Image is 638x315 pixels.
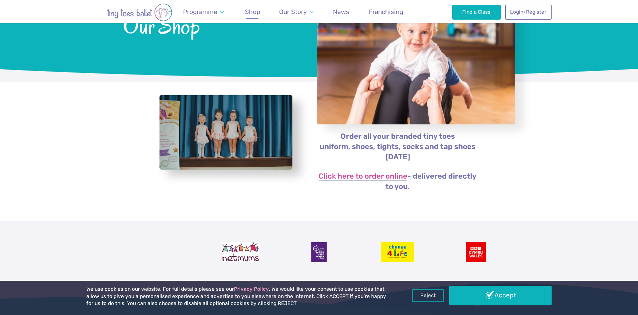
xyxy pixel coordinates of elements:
a: News [330,4,353,20]
a: View full-size image [159,95,292,170]
a: Find a Class [452,5,501,19]
a: Privacy Policy [234,286,269,292]
a: Programme [180,4,227,20]
span: News [333,8,349,16]
span: Our Story [279,8,307,16]
p: - delivered directly to you. [317,171,478,192]
p: We use cookies on our website. For full details please see our . We would like your consent to us... [86,286,389,307]
span: Programme [183,8,217,16]
a: Franchising [366,4,406,20]
a: Accept [449,286,552,305]
img: tiny toes ballet [86,3,193,21]
span: Shop [245,8,260,16]
a: Our Story [276,4,317,20]
span: Our Shop [123,12,299,39]
p: Order all your branded tiny toes uniform, shoes, tights, socks and tap shoes [DATE] [317,131,478,162]
span: Franchising [369,8,403,16]
a: Click here to order online [319,173,407,181]
a: Reject [412,289,444,302]
a: Shop [242,4,263,20]
a: Login/Register [505,5,552,19]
